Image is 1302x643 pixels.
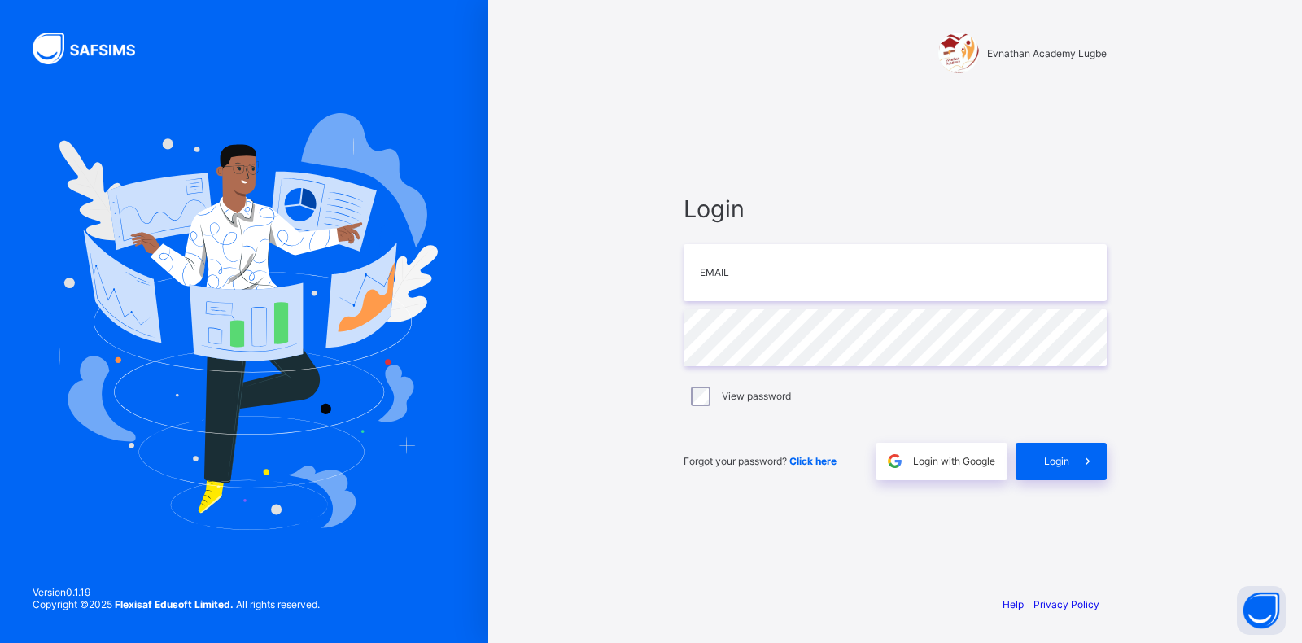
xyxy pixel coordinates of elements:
img: google.396cfc9801f0270233282035f929180a.svg [885,452,904,470]
a: Click here [789,455,837,467]
span: Copyright © 2025 All rights reserved. [33,598,320,610]
span: Login with Google [913,455,995,467]
button: Open asap [1237,586,1286,635]
span: Login [684,195,1107,223]
span: Forgot your password? [684,455,837,467]
img: SAFSIMS Logo [33,33,155,64]
img: Hero Image [50,113,438,530]
a: Help [1003,598,1024,610]
label: View password [722,390,791,402]
span: Login [1044,455,1069,467]
span: Version 0.1.19 [33,586,320,598]
span: Evnathan Academy Lugbe [987,47,1107,59]
a: Privacy Policy [1033,598,1099,610]
strong: Flexisaf Edusoft Limited. [115,598,234,610]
